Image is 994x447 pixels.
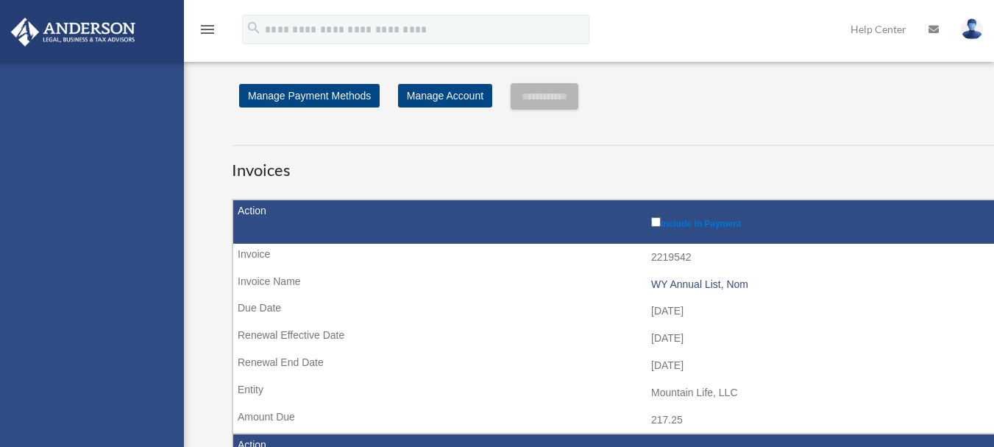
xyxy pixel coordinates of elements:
input: Include in Payment [651,217,661,227]
i: menu [199,21,216,38]
i: search [246,20,262,36]
a: menu [199,26,216,38]
a: Manage Payment Methods [239,84,380,108]
img: Anderson Advisors Platinum Portal [7,18,140,46]
img: User Pic [961,18,983,40]
a: Manage Account [398,84,492,108]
